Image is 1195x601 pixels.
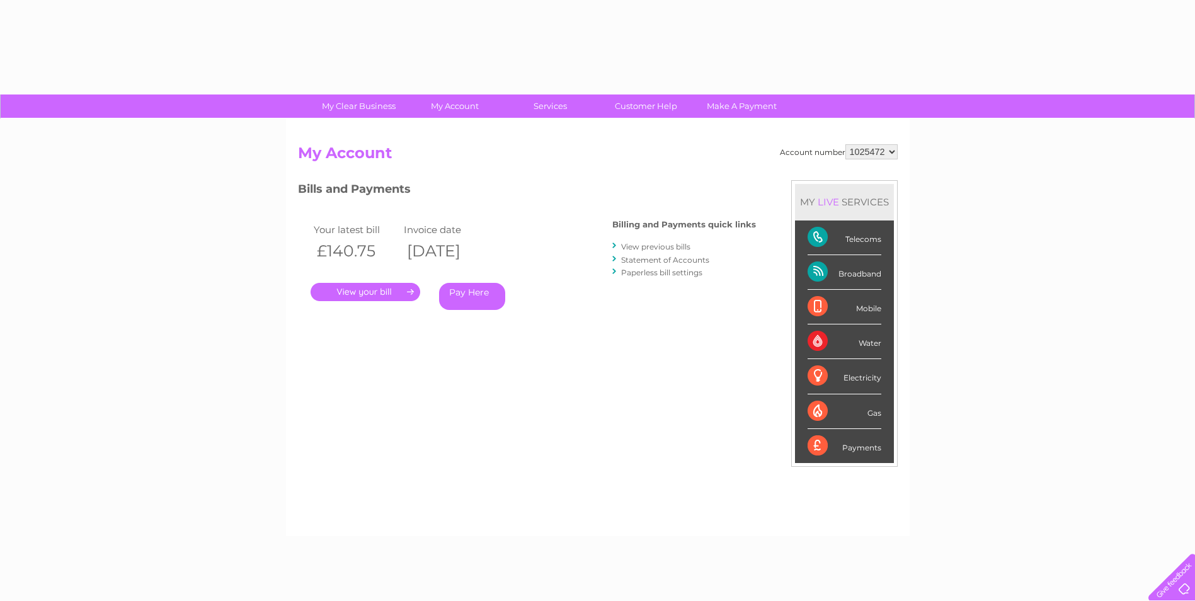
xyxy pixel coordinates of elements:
div: Broadband [808,255,881,290]
a: Customer Help [594,94,698,118]
div: MY SERVICES [795,184,894,220]
div: Mobile [808,290,881,324]
h4: Billing and Payments quick links [612,220,756,229]
div: Account number [780,144,898,159]
td: Invoice date [401,221,491,238]
a: Paperless bill settings [621,268,702,277]
a: My Clear Business [307,94,411,118]
a: Services [498,94,602,118]
th: [DATE] [401,238,491,264]
a: My Account [403,94,506,118]
a: Pay Here [439,283,505,310]
h3: Bills and Payments [298,180,756,202]
div: Payments [808,429,881,463]
a: . [311,283,420,301]
a: Make A Payment [690,94,794,118]
div: Electricity [808,359,881,394]
h2: My Account [298,144,898,168]
div: Water [808,324,881,359]
td: Your latest bill [311,221,401,238]
a: View previous bills [621,242,690,251]
div: Gas [808,394,881,429]
a: Statement of Accounts [621,255,709,265]
th: £140.75 [311,238,401,264]
div: LIVE [815,196,842,208]
div: Telecoms [808,220,881,255]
